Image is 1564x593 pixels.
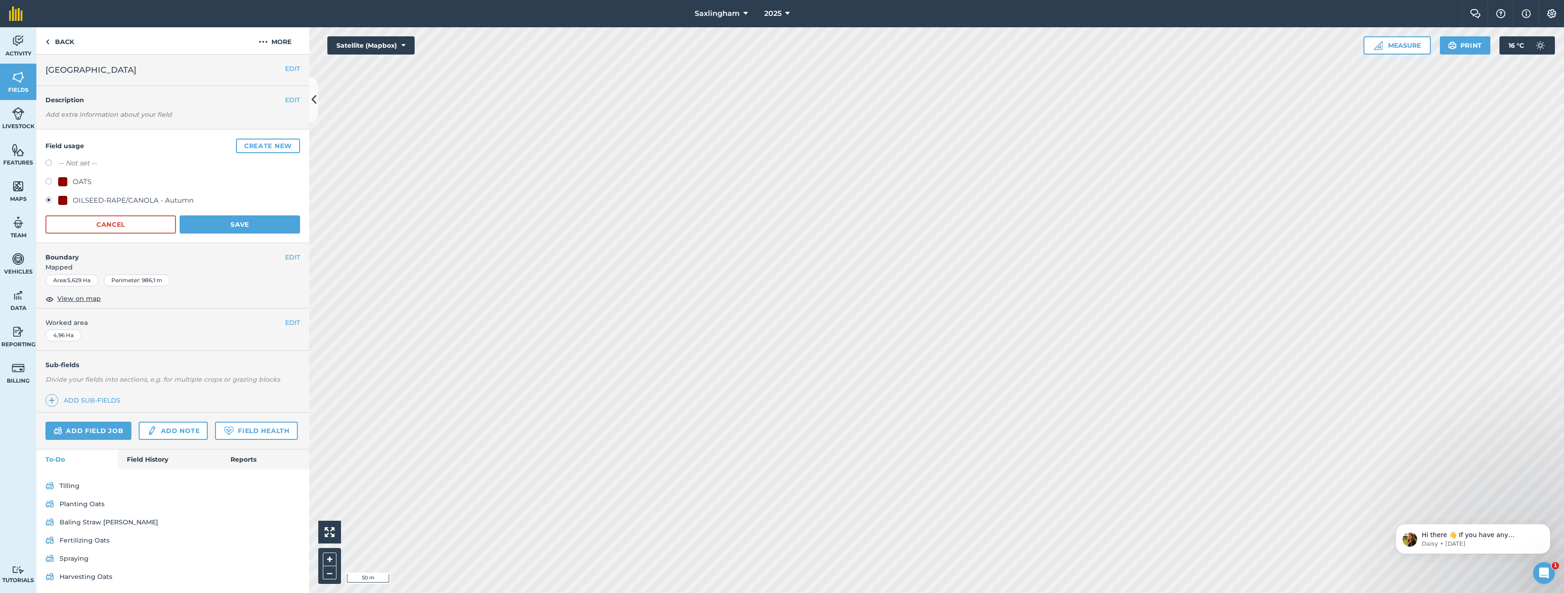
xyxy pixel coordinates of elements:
div: OATS [73,176,91,187]
img: A cog icon [1546,9,1557,18]
img: svg+xml;base64,PHN2ZyB4bWxucz0iaHR0cDovL3d3dy53My5vcmcvMjAwMC9zdmciIHdpZHRoPSIxNyIgaGVpZ2h0PSIxNy... [1522,8,1531,19]
em: Divide your fields into sections, e.g. for multiple crops or grazing blocks [45,375,280,384]
img: svg+xml;base64,PD94bWwgdmVyc2lvbj0iMS4wIiBlbmNvZGluZz0idXRmLTgiPz4KPCEtLSBHZW5lcmF0b3I6IEFkb2JlIE... [45,571,54,582]
span: [GEOGRAPHIC_DATA] [45,64,136,76]
button: EDIT [285,318,300,328]
img: svg+xml;base64,PD94bWwgdmVyc2lvbj0iMS4wIiBlbmNvZGluZz0idXRmLTgiPz4KPCEtLSBHZW5lcmF0b3I6IEFkb2JlIE... [12,325,25,339]
img: svg+xml;base64,PD94bWwgdmVyc2lvbj0iMS4wIiBlbmNvZGluZz0idXRmLTgiPz4KPCEtLSBHZW5lcmF0b3I6IEFkb2JlIE... [45,535,54,546]
a: Planting Oats [45,497,300,511]
button: EDIT [285,252,300,262]
iframe: Intercom notifications message [1382,505,1564,568]
img: svg+xml;base64,PD94bWwgdmVyc2lvbj0iMS4wIiBlbmNvZGluZz0idXRmLTgiPz4KPCEtLSBHZW5lcmF0b3I6IEFkb2JlIE... [12,107,25,120]
img: svg+xml;base64,PD94bWwgdmVyc2lvbj0iMS4wIiBlbmNvZGluZz0idXRmLTgiPz4KPCEtLSBHZW5lcmF0b3I6IEFkb2JlIE... [45,553,54,564]
a: Tilling [45,478,300,493]
img: svg+xml;base64,PD94bWwgdmVyc2lvbj0iMS4wIiBlbmNvZGluZz0idXRmLTgiPz4KPCEtLSBHZW5lcmF0b3I6IEFkb2JlIE... [12,252,25,266]
img: svg+xml;base64,PHN2ZyB4bWxucz0iaHR0cDovL3d3dy53My5vcmcvMjAwMC9zdmciIHdpZHRoPSI1NiIgaGVpZ2h0PSI2MC... [12,70,25,84]
a: Field Health [215,422,297,440]
span: Worked area [45,318,300,328]
img: svg+xml;base64,PD94bWwgdmVyc2lvbj0iMS4wIiBlbmNvZGluZz0idXRmLTgiPz4KPCEtLSBHZW5lcmF0b3I6IEFkb2JlIE... [12,216,25,229]
span: Saxlingham [695,8,740,19]
img: svg+xml;base64,PD94bWwgdmVyc2lvbj0iMS4wIiBlbmNvZGluZz0idXRmLTgiPz4KPCEtLSBHZW5lcmF0b3I6IEFkb2JlIE... [54,425,62,436]
button: Create new [236,139,300,153]
button: Satellite (Mapbox) [327,36,415,55]
h4: Sub-fields [36,360,309,370]
h4: Field usage [45,139,300,153]
div: Perimeter : 986,1 m [104,274,170,286]
span: 16 ° C [1509,36,1524,55]
button: More [241,27,309,54]
button: View on map [45,294,101,304]
img: svg+xml;base64,PD94bWwgdmVyc2lvbj0iMS4wIiBlbmNvZGluZz0idXRmLTgiPz4KPCEtLSBHZW5lcmF0b3I6IEFkb2JlIE... [12,289,25,302]
button: – [323,566,336,579]
img: svg+xml;base64,PD94bWwgdmVyc2lvbj0iMS4wIiBlbmNvZGluZz0idXRmLTgiPz4KPCEtLSBHZW5lcmF0b3I6IEFkb2JlIE... [147,425,157,436]
button: 16 °C [1499,36,1555,55]
button: Save [180,215,300,234]
a: Add note [139,422,208,440]
em: Add extra information about your field [45,110,172,119]
a: Spraying [45,551,300,566]
img: fieldmargin Logo [9,6,23,21]
a: Harvesting Oats [45,569,300,584]
a: Field History [118,449,221,469]
a: To-Do [36,449,118,469]
button: EDIT [285,95,300,105]
img: svg+xml;base64,PHN2ZyB4bWxucz0iaHR0cDovL3d3dy53My5vcmcvMjAwMC9zdmciIHdpZHRoPSI1NiIgaGVpZ2h0PSI2MC... [12,143,25,157]
img: svg+xml;base64,PD94bWwgdmVyc2lvbj0iMS4wIiBlbmNvZGluZz0idXRmLTgiPz4KPCEtLSBHZW5lcmF0b3I6IEFkb2JlIE... [12,361,25,375]
button: Measure [1363,36,1431,55]
img: svg+xml;base64,PHN2ZyB4bWxucz0iaHR0cDovL3d3dy53My5vcmcvMjAwMC9zdmciIHdpZHRoPSIxOCIgaGVpZ2h0PSIyNC... [45,294,54,304]
span: Mapped [36,262,309,272]
img: svg+xml;base64,PD94bWwgdmVyc2lvbj0iMS4wIiBlbmNvZGluZz0idXRmLTgiPz4KPCEtLSBHZW5lcmF0b3I6IEFkb2JlIE... [45,498,54,509]
button: Cancel [45,215,176,234]
img: svg+xml;base64,PHN2ZyB4bWxucz0iaHR0cDovL3d3dy53My5vcmcvMjAwMC9zdmciIHdpZHRoPSIyMCIgaGVpZ2h0PSIyNC... [259,36,268,47]
label: -- Not set -- [58,158,97,169]
iframe: Intercom live chat [1533,562,1555,584]
div: OILSEED-RAPE/CANOLA - Autumn [73,195,194,206]
button: + [323,553,336,566]
img: Four arrows, one pointing top left, one top right, one bottom right and the last bottom left [325,527,335,537]
button: Print [1440,36,1491,55]
div: 4,96 Ha [45,329,81,341]
a: Fertilizing Oats [45,533,300,548]
h4: Boundary [36,243,285,262]
a: Back [36,27,83,54]
span: 2025 [764,8,782,19]
img: svg+xml;base64,PD94bWwgdmVyc2lvbj0iMS4wIiBlbmNvZGluZz0idXRmLTgiPz4KPCEtLSBHZW5lcmF0b3I6IEFkb2JlIE... [1531,36,1549,55]
img: svg+xml;base64,PD94bWwgdmVyc2lvbj0iMS4wIiBlbmNvZGluZz0idXRmLTgiPz4KPCEtLSBHZW5lcmF0b3I6IEFkb2JlIE... [12,34,25,48]
span: 1 [1552,562,1559,569]
h4: Description [45,95,300,105]
a: Baling Straw [PERSON_NAME] [45,515,300,529]
img: svg+xml;base64,PD94bWwgdmVyc2lvbj0iMS4wIiBlbmNvZGluZz0idXRmLTgiPz4KPCEtLSBHZW5lcmF0b3I6IEFkb2JlIE... [45,517,54,528]
img: svg+xml;base64,PHN2ZyB4bWxucz0iaHR0cDovL3d3dy53My5vcmcvMjAwMC9zdmciIHdpZHRoPSIxOSIgaGVpZ2h0PSIyNC... [1448,40,1457,51]
img: A question mark icon [1495,9,1506,18]
a: Add field job [45,422,131,440]
img: Two speech bubbles overlapping with the left bubble in the forefront [1470,9,1481,18]
img: Ruler icon [1374,41,1383,50]
img: svg+xml;base64,PHN2ZyB4bWxucz0iaHR0cDovL3d3dy53My5vcmcvMjAwMC9zdmciIHdpZHRoPSIxNCIgaGVpZ2h0PSIyNC... [49,395,55,406]
img: svg+xml;base64,PD94bWwgdmVyc2lvbj0iMS4wIiBlbmNvZGluZz0idXRmLTgiPz4KPCEtLSBHZW5lcmF0b3I6IEFkb2JlIE... [12,566,25,574]
button: EDIT [285,64,300,74]
div: Area : 5,629 Ha [45,274,98,286]
a: Add sub-fields [45,394,124,407]
img: svg+xml;base64,PD94bWwgdmVyc2lvbj0iMS4wIiBlbmNvZGluZz0idXRmLTgiPz4KPCEtLSBHZW5lcmF0b3I6IEFkb2JlIE... [45,480,54,491]
img: svg+xml;base64,PHN2ZyB4bWxucz0iaHR0cDovL3d3dy53My5vcmcvMjAwMC9zdmciIHdpZHRoPSI5IiBoZWlnaHQ9IjI0Ii... [45,36,50,47]
span: View on map [57,294,101,304]
a: Reports [221,449,309,469]
img: svg+xml;base64,PHN2ZyB4bWxucz0iaHR0cDovL3d3dy53My5vcmcvMjAwMC9zdmciIHdpZHRoPSI1NiIgaGVpZ2h0PSI2MC... [12,179,25,193]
